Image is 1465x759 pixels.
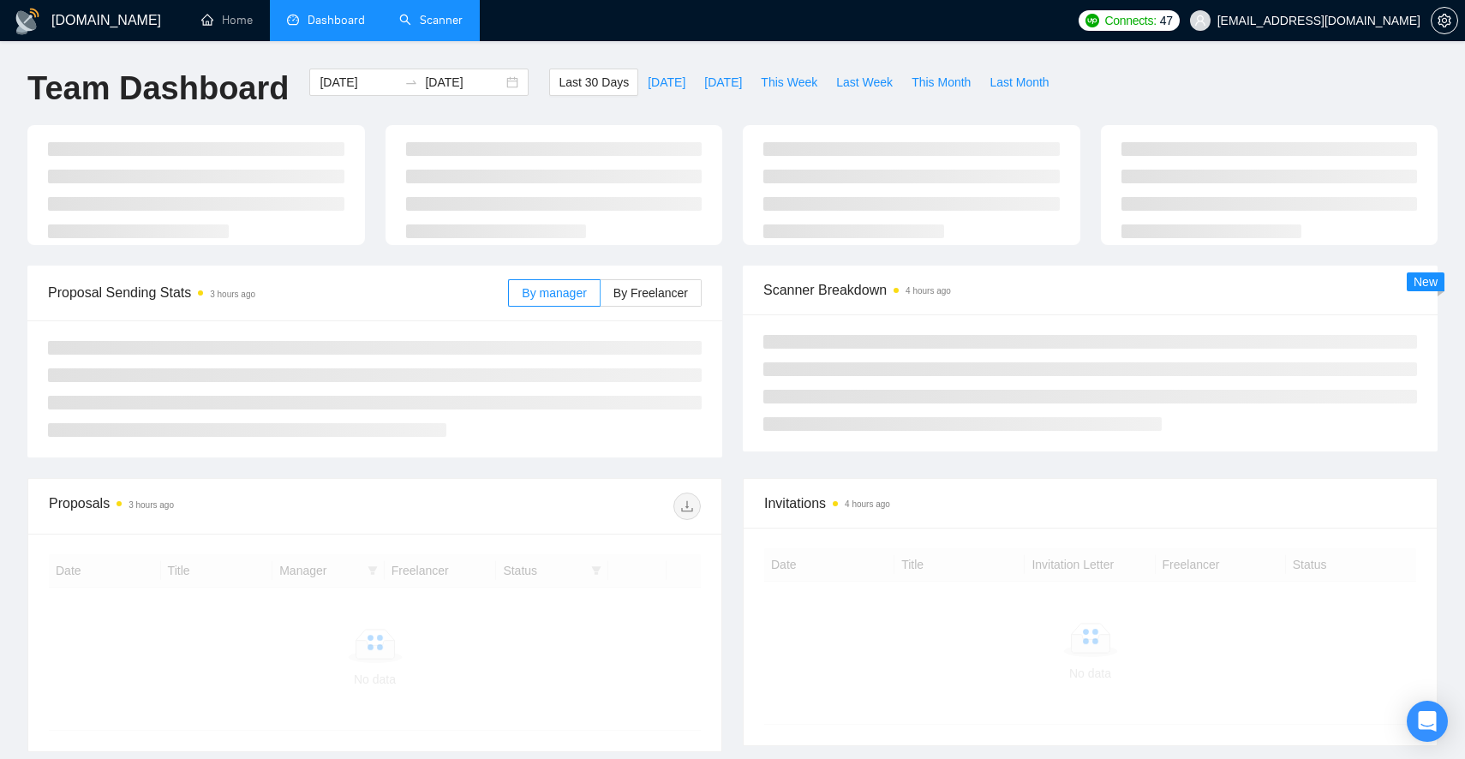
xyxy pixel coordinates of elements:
span: 47 [1160,11,1173,30]
span: New [1414,275,1438,289]
span: Connects: [1104,11,1156,30]
a: searchScanner [399,13,463,27]
div: Proposals [49,493,375,520]
span: dashboard [287,14,299,26]
span: setting [1432,14,1457,27]
time: 3 hours ago [210,290,255,299]
button: [DATE] [638,69,695,96]
span: By manager [522,286,586,300]
span: [DATE] [648,73,685,92]
span: user [1194,15,1206,27]
span: [DATE] [704,73,742,92]
time: 4 hours ago [906,286,951,296]
input: End date [425,73,503,92]
button: Last Week [827,69,902,96]
span: swap-right [404,75,418,89]
div: Open Intercom Messenger [1407,701,1448,742]
button: [DATE] [695,69,751,96]
button: This Week [751,69,827,96]
span: Last Week [836,73,893,92]
span: Proposal Sending Stats [48,282,508,303]
span: to [404,75,418,89]
button: Last Month [980,69,1058,96]
span: This Week [761,73,817,92]
span: Scanner Breakdown [763,279,1417,301]
span: Dashboard [308,13,365,27]
span: Last 30 Days [559,73,629,92]
span: This Month [912,73,971,92]
button: setting [1431,7,1458,34]
span: Last Month [990,73,1049,92]
img: upwork-logo.png [1085,14,1099,27]
input: Start date [320,73,398,92]
h1: Team Dashboard [27,69,289,109]
span: By Freelancer [613,286,688,300]
button: Last 30 Days [549,69,638,96]
a: homeHome [201,13,253,27]
time: 3 hours ago [129,500,174,510]
a: setting [1431,14,1458,27]
time: 4 hours ago [845,499,890,509]
button: This Month [902,69,980,96]
img: logo [14,8,41,35]
span: Invitations [764,493,1416,514]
